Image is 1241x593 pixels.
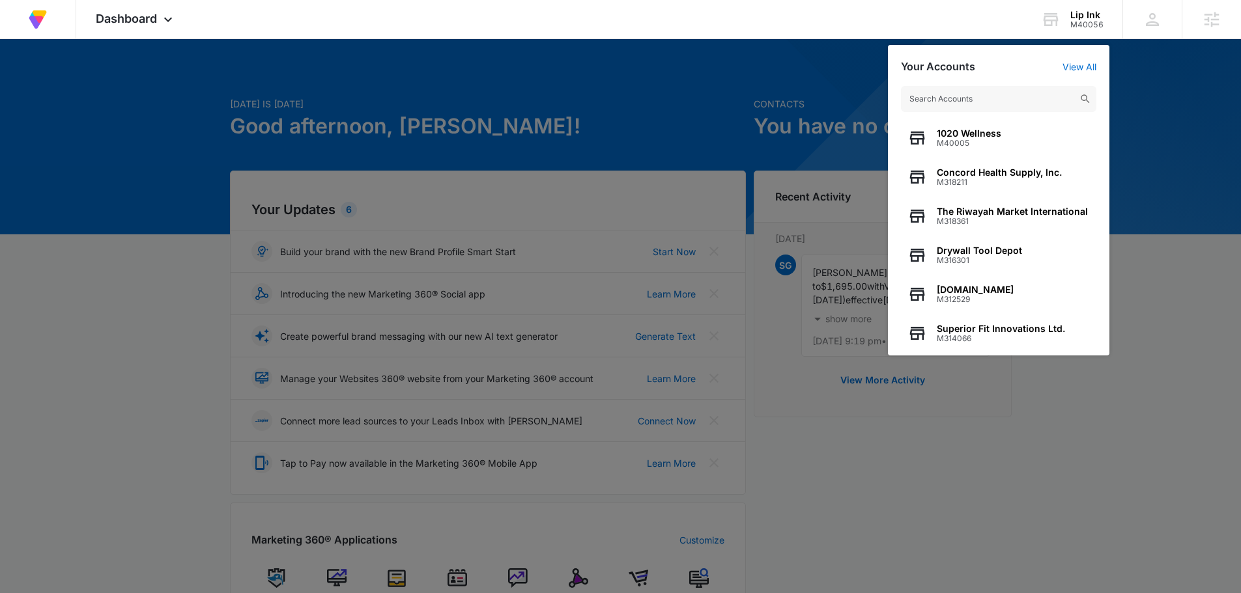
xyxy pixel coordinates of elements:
[937,167,1062,178] span: Concord Health Supply, Inc.
[937,245,1022,256] span: Drywall Tool Depot
[901,118,1096,158] button: 1020 WellnessM40005
[1070,20,1104,29] div: account id
[901,314,1096,353] button: Superior Fit Innovations Ltd.M314066
[937,128,1001,139] span: 1020 Wellness
[937,206,1088,217] span: The Riwayah Market International
[901,236,1096,275] button: Drywall Tool DepotM316301
[937,256,1022,265] span: M316301
[937,324,1065,334] span: Superior Fit Innovations Ltd.
[1070,10,1104,20] div: account name
[937,139,1001,148] span: M40005
[901,61,975,73] h2: Your Accounts
[1063,61,1096,72] a: View All
[937,334,1065,343] span: M314066
[901,275,1096,314] button: [DOMAIN_NAME]M312529
[937,284,1014,295] span: [DOMAIN_NAME]
[937,217,1088,226] span: M318361
[901,86,1096,112] input: Search Accounts
[901,197,1096,236] button: The Riwayah Market InternationalM318361
[901,158,1096,197] button: Concord Health Supply, Inc.M318211
[26,8,50,31] img: Volusion
[937,295,1014,304] span: M312529
[937,178,1062,187] span: M318211
[96,12,157,25] span: Dashboard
